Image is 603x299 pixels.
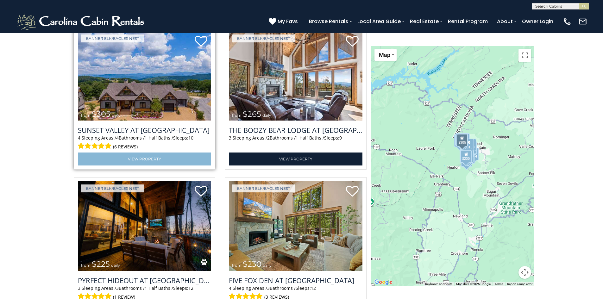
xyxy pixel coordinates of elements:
span: Map [379,52,390,58]
div: $200 [465,139,476,151]
a: Sunset Valley at Eagles Nest from $305 daily [78,31,211,121]
span: 12 [311,285,316,291]
img: The Boozy Bear Lodge at Eagles Nest [229,31,362,121]
div: Sleeping Areas / Bathrooms / Sleeps: [78,135,211,151]
a: The Boozy Bear Lodge at [GEOGRAPHIC_DATA] [229,125,362,135]
span: 10 [188,135,193,141]
a: Banner Elk/Eagles Nest [232,184,295,192]
div: $215 [461,154,472,167]
div: $285 [454,134,465,147]
span: from [232,263,242,268]
span: 1 Half Baths / [296,135,324,141]
a: My Favs [269,17,299,26]
a: Pyrfect Hideout at [GEOGRAPHIC_DATA] [78,276,211,285]
a: Five Fox Den at Eagles Nest from $230 daily [229,181,362,271]
a: The Boozy Bear Lodge at Eagles Nest from $265 daily [229,31,362,121]
span: 4 [78,135,80,141]
img: Five Fox Den at Eagles Nest [229,181,362,271]
span: 3 [267,285,270,291]
img: mail-regular-white.png [578,17,587,26]
a: Terms (opens in new tab) [494,282,503,286]
a: Pyrfect Hideout at Eagles Nest from $225 daily [78,181,211,271]
span: 1 Half Baths / [145,135,173,141]
span: from [81,263,91,268]
span: $305 [92,109,110,119]
span: 12 [188,285,193,291]
h3: Pyrfect Hideout at Eagles Nest [78,276,211,285]
span: 4 [116,135,119,141]
span: My Favs [278,17,298,25]
img: Sunset Valley at Eagles Nest [78,31,211,121]
a: Add to favorites [346,35,359,48]
a: Add to favorites [195,185,207,198]
img: Google [373,278,394,286]
a: Report a map error [507,282,532,286]
span: $265 [243,109,261,119]
a: Local Area Guide [354,16,404,27]
a: Banner Elk/Eagles Nest [232,34,295,42]
a: Real Estate [407,16,442,27]
div: $250 [464,151,475,164]
div: $305 [456,134,468,146]
h3: The Boozy Bear Lodge at Eagles Nest [229,125,362,135]
h3: Five Fox Den at Eagles Nest [229,276,362,285]
div: Sleeping Areas / Bathrooms / Sleeps: [229,135,362,151]
button: Change map style [374,49,397,61]
div: $305 [460,150,471,163]
span: $230 [243,259,261,269]
a: Owner Login [519,16,556,27]
a: About [494,16,516,27]
a: Open this area in Google Maps (opens a new window) [373,278,394,286]
span: daily [262,113,271,118]
div: $285 [462,150,474,163]
span: daily [112,113,121,118]
span: Map data ©2025 Google [456,282,491,286]
a: Add to favorites [346,185,359,198]
span: (6 reviews) [113,143,138,151]
a: View Property [78,153,211,165]
span: 3 [229,135,231,141]
span: from [81,113,91,118]
span: $225 [92,259,110,269]
button: Toggle fullscreen view [518,49,531,62]
span: 2 [267,135,270,141]
div: $230 [460,150,472,163]
span: 1 Half Baths / [145,285,173,291]
a: Rental Program [445,16,491,27]
div: $265 [455,133,467,146]
a: View Property [229,153,362,165]
a: Add to favorites [195,35,207,48]
a: Five Fox Den at [GEOGRAPHIC_DATA] [229,276,362,285]
img: White-1-2.png [16,12,147,31]
button: Map camera controls [518,266,531,279]
span: daily [263,263,272,268]
span: 3 [78,285,80,291]
img: phone-regular-white.png [563,17,572,26]
a: Browse Rentals [306,16,351,27]
div: $315 [463,139,474,151]
a: Banner Elk/Eagles Nest [81,34,144,42]
span: 9 [339,135,342,141]
span: 4 [229,285,231,291]
a: Sunset Valley at [GEOGRAPHIC_DATA] [78,125,211,135]
span: from [232,113,242,118]
h3: Sunset Valley at Eagles Nest [78,125,211,135]
a: Banner Elk/Eagles Nest [81,184,144,192]
button: Keyboard shortcuts [425,282,452,286]
span: 3 [116,285,119,291]
span: daily [111,263,120,268]
img: Pyrfect Hideout at Eagles Nest [78,181,211,271]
